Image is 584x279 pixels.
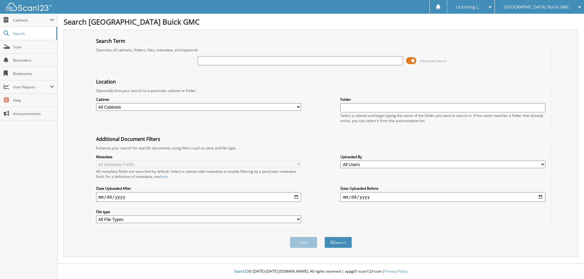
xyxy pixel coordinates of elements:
[340,186,545,191] label: Date Uploaded Before
[93,38,128,44] legend: Search Term
[290,237,317,248] button: Clear
[325,237,352,248] button: Search
[340,192,545,202] input: end
[6,3,52,11] img: scan123-logo-white.svg
[93,136,163,142] legend: Additional Document Filters
[64,17,578,27] h1: Search [GEOGRAPHIC_DATA] Buick GMC
[93,88,549,93] div: Optionally limit your search to a particular cabinet or folder
[13,18,50,23] span: Cabinets
[385,269,408,274] a: Privacy Policy
[93,145,549,151] div: Enhance your search for specific documents using filters such as date and file type.
[340,97,545,102] label: Folder
[420,59,447,63] span: Advanced Search
[96,192,301,202] input: start
[13,31,53,36] span: Search
[57,264,584,279] div: © [DATE]-[DATE] [DOMAIN_NAME]. All rights reserved | appg01-scan123-com |
[340,154,545,159] label: Uploaded By
[504,5,569,9] span: [GEOGRAPHIC_DATA] Buick GMC
[93,78,119,85] legend: Location
[96,209,301,214] label: File type
[96,154,301,159] label: Metadata
[93,47,549,53] div: Searches all cabinets, folders, files, metadata, and keywords
[13,111,54,116] span: Announcements
[96,97,301,102] label: Cabinet
[96,169,301,179] div: All metadata fields are searched by default. Select a cabinet with metadata to enable filtering b...
[234,269,249,274] span: Scan123
[456,5,480,9] span: Licensing L.
[96,186,301,191] label: Date Uploaded After
[340,113,545,123] div: Select a cabinet and begin typing the name of the folder you want to search in. If the name match...
[160,174,168,179] a: here
[13,84,50,90] span: User Reports
[13,58,54,63] span: Reminders
[13,98,54,103] span: Help
[13,71,54,76] span: Bookmarks
[13,44,54,49] span: Scan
